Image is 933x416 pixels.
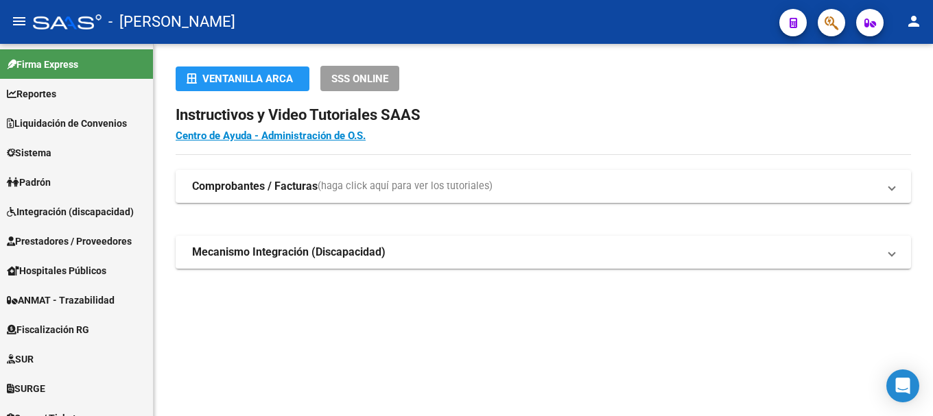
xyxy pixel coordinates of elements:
[7,204,134,219] span: Integración (discapacidad)
[7,175,51,190] span: Padrón
[7,234,132,249] span: Prestadores / Proveedores
[7,293,115,308] span: ANMAT - Trazabilidad
[7,116,127,131] span: Liquidación de Convenios
[7,322,89,337] span: Fiscalización RG
[176,130,366,142] a: Centro de Ayuda - Administración de O.S.
[176,66,309,91] button: Ventanilla ARCA
[7,352,34,367] span: SUR
[7,145,51,160] span: Sistema
[176,170,911,203] mat-expansion-panel-header: Comprobantes / Facturas(haga click aquí para ver los tutoriales)
[886,369,919,402] div: Open Intercom Messenger
[7,86,56,101] span: Reportes
[187,66,298,91] div: Ventanilla ARCA
[192,245,386,260] strong: Mecanismo Integración (Discapacidad)
[906,13,922,29] mat-icon: person
[108,7,235,37] span: - [PERSON_NAME]
[331,73,388,85] span: SSS ONLINE
[320,66,399,91] button: SSS ONLINE
[176,102,911,128] h2: Instructivos y Video Tutoriales SAAS
[192,179,318,194] strong: Comprobantes / Facturas
[7,57,78,72] span: Firma Express
[7,263,106,278] span: Hospitales Públicos
[176,236,911,269] mat-expansion-panel-header: Mecanismo Integración (Discapacidad)
[11,13,27,29] mat-icon: menu
[7,381,45,396] span: SURGE
[318,179,493,194] span: (haga click aquí para ver los tutoriales)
